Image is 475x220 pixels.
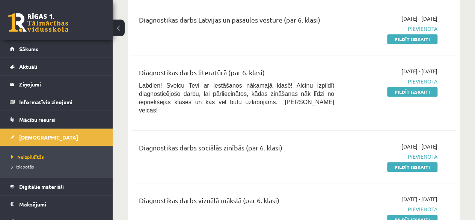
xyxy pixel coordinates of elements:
[11,154,44,160] span: Neizpildītās
[387,87,437,97] a: Pildīt ieskaiti
[401,15,437,23] span: [DATE] - [DATE]
[11,164,34,170] span: Izlabotās
[8,13,68,32] a: Rīgas 1. Tālmācības vidusskola
[345,153,437,161] span: Pievienota
[10,40,103,58] a: Sākums
[19,196,103,213] legend: Maksājumi
[139,143,334,156] div: Diagnostikas darbs sociālās zinībās (par 6. klasi)
[10,93,103,111] a: Informatīvie ziņojumi
[139,195,334,209] div: Diagnostikas darbs vizuālā mākslā (par 6. klasi)
[10,129,103,146] a: [DEMOGRAPHIC_DATA]
[10,196,103,213] a: Maksājumi
[345,205,437,213] span: Pievienota
[10,58,103,75] a: Aktuāli
[139,67,334,81] div: Diagnostikas darbs literatūrā (par 6. klasi)
[11,163,105,170] a: Izlabotās
[10,76,103,93] a: Ziņojumi
[139,82,334,114] span: Labdien! Sveicu Tevi ar iestāšanos nākamajā klasē! Aicinu izpildīt diagnosticējošo darbu, lai pār...
[387,34,437,44] a: Pildīt ieskaiti
[401,67,437,75] span: [DATE] - [DATE]
[19,183,64,190] span: Digitālie materiāli
[345,25,437,33] span: Pievienota
[345,77,437,85] span: Pievienota
[19,93,103,111] legend: Informatīvie ziņojumi
[19,46,38,52] span: Sākums
[401,195,437,203] span: [DATE] - [DATE]
[19,76,103,93] legend: Ziņojumi
[19,116,56,123] span: Mācību resursi
[10,178,103,195] a: Digitālie materiāli
[139,15,334,29] div: Diagnostikas darbs Latvijas un pasaules vēsturē (par 6. klasi)
[11,153,105,160] a: Neizpildītās
[10,111,103,128] a: Mācību resursi
[387,162,437,172] a: Pildīt ieskaiti
[401,143,437,150] span: [DATE] - [DATE]
[19,63,37,70] span: Aktuāli
[19,134,78,141] span: [DEMOGRAPHIC_DATA]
